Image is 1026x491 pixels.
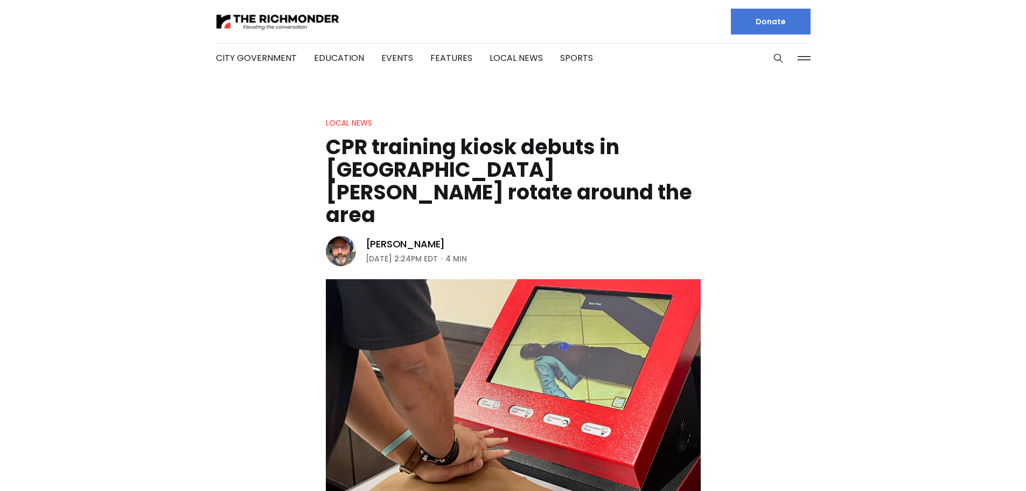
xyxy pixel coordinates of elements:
time: [DATE] 2:24PM EDT [366,252,438,265]
a: Local News [490,52,543,64]
iframe: portal-trigger [935,438,1026,491]
a: Donate [731,9,811,34]
button: Search this site [770,50,786,66]
a: [PERSON_NAME] [366,238,445,251]
a: Sports [560,52,593,64]
img: The Richmonder [216,12,340,31]
h1: CPR training kiosk debuts in [GEOGRAPHIC_DATA][PERSON_NAME] rotate around the area [326,136,701,226]
a: Education [314,52,364,64]
img: Ian Stewart [326,236,356,266]
span: 4 min [445,252,467,265]
a: Features [430,52,472,64]
a: City Government [216,52,297,64]
a: Events [381,52,413,64]
a: Local News [326,117,372,128]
